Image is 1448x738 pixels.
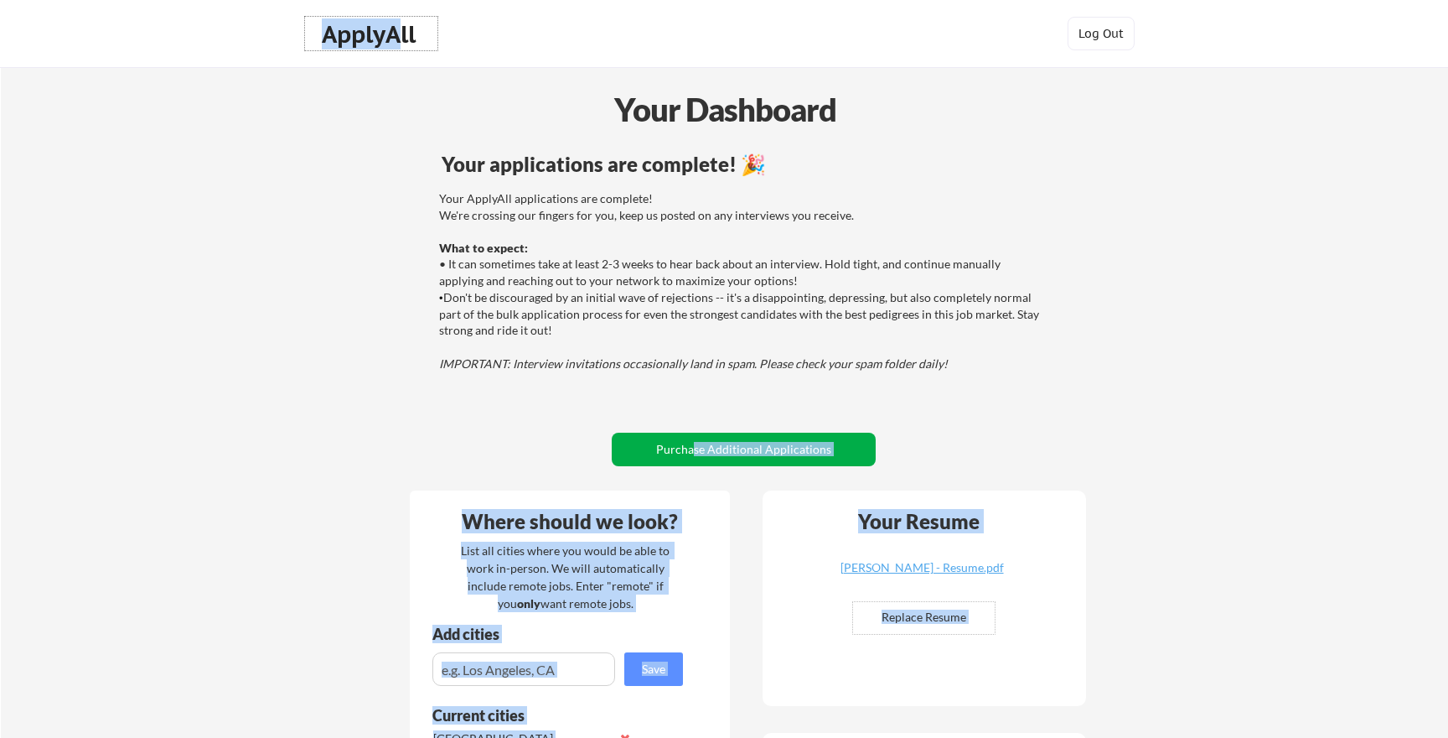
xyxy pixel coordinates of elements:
[432,708,665,723] div: Current cities
[822,562,1021,574] div: [PERSON_NAME] - Resume.pdf
[517,596,540,611] strong: only
[439,356,948,371] em: IMPORTANT: Interview invitations occasionally land in spam. Please check your spam folder daily!
[442,154,1046,174] div: Your applications are complete! 🎉
[432,626,687,642] div: Add cities
[439,292,443,304] font: •
[322,20,421,49] div: ApplyAll
[432,652,615,686] input: e.g. Los Angeles, CA
[439,241,528,255] strong: What to expect:
[612,433,876,466] button: Purchase Additional Applications
[822,562,1021,588] a: [PERSON_NAME] - Resume.pdf
[439,190,1043,372] div: Your ApplyAll applications are complete! We're crossing our fingers for you, keep us posted on an...
[2,86,1448,133] div: Your Dashboard
[1068,17,1135,50] button: Log Out
[835,512,1001,532] div: Your Resume
[624,652,683,686] button: Save
[414,512,726,532] div: Where should we look?
[450,542,680,612] div: List all cities where you would be able to work in-person. We will automatically include remote j...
